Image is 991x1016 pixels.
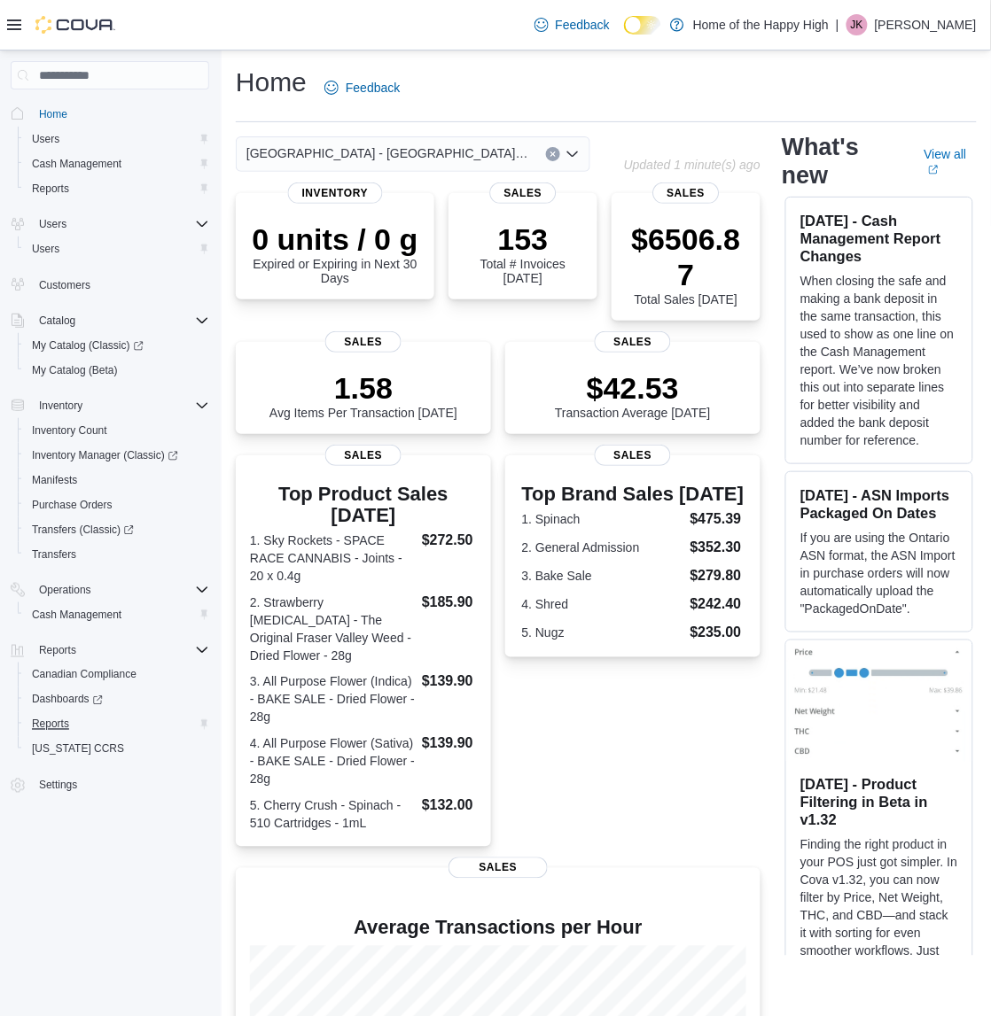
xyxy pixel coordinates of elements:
a: Reports [25,714,76,735]
span: My Catalog (Beta) [25,360,209,381]
a: Manifests [25,469,84,491]
span: Manifests [25,469,209,491]
dd: $475.39 [691,508,745,530]
dd: $235.00 [691,622,745,643]
nav: Complex example [11,93,209,844]
span: Reports [25,178,209,199]
span: [GEOGRAPHIC_DATA] - [GEOGRAPHIC_DATA] - Fire & Flower [246,143,528,164]
button: Users [18,127,216,151]
button: Users [4,212,216,237]
input: Dark Mode [624,16,661,35]
dt: 5. Nugz [522,624,683,641]
dd: $139.90 [422,733,477,755]
span: Cash Management [32,157,121,171]
span: My Catalog (Classic) [32,338,144,353]
a: Settings [32,775,84,796]
a: Feedback [527,7,617,43]
span: Purchase Orders [32,498,113,512]
p: $42.53 [555,370,711,406]
div: Expired or Expiring in Next 30 Days [250,221,420,285]
a: Inventory Manager (Classic) [18,443,216,468]
span: Purchase Orders [25,494,209,516]
h3: [DATE] - Product Filtering in Beta in v1.32 [800,776,958,829]
span: Transfers (Classic) [25,519,209,540]
a: Transfers [25,544,83,565]
span: Inventory [288,182,383,204]
span: Reports [32,182,69,196]
a: Canadian Compliance [25,664,144,686]
span: Catalog [39,314,75,328]
button: Settings [4,772,216,798]
a: Reports [25,178,76,199]
a: Purchase Orders [25,494,120,516]
p: If you are using the Ontario ASN format, the ASN Import in purchase orders will now automatically... [800,529,958,617]
h4: Average Transactions per Hour [250,918,746,939]
a: Inventory Count [25,420,114,441]
button: Cash Management [18,151,216,176]
span: JK [851,14,863,35]
span: Customers [32,274,209,296]
span: Inventory Count [32,423,107,438]
button: Clear input [546,147,560,161]
dd: $185.90 [422,592,477,613]
p: [PERSON_NAME] [875,14,977,35]
button: Reports [4,638,216,663]
dt: 2. General Admission [522,539,683,556]
button: Users [32,213,74,235]
span: Users [25,238,209,260]
p: 1.58 [269,370,457,406]
span: Operations [32,579,209,601]
button: Canadian Compliance [18,663,216,687]
a: [US_STATE] CCRS [25,739,131,760]
span: Transfers [25,544,209,565]
button: My Catalog (Beta) [18,358,216,383]
span: Customers [39,278,90,292]
span: Dashboards [25,689,209,710]
button: Inventory [4,393,216,418]
h3: [DATE] - ASN Imports Packaged On Dates [800,486,958,522]
dd: $279.80 [691,565,745,586]
span: Reports [39,643,76,657]
div: Total Sales [DATE] [626,221,746,306]
button: Transfers [18,542,216,567]
button: Operations [4,578,216,602]
span: Washington CCRS [25,739,209,760]
button: Reports [18,712,216,737]
span: Feedback [556,16,610,34]
button: Reports [18,176,216,201]
a: View allExternal link [925,147,977,175]
button: Home [4,100,216,126]
span: Cash Management [32,608,121,622]
span: Sales [325,445,402,466]
a: My Catalog (Classic) [18,333,216,358]
p: Updated 1 minute(s) ago [624,158,761,172]
button: Customers [4,272,216,298]
dd: $272.50 [422,530,477,551]
dd: $132.00 [422,795,477,817]
dt: 5. Cherry Crush - Spinach - 510 Cartridges - 1mL [250,797,415,833]
button: Cash Management [18,602,216,627]
p: When closing the safe and making a bank deposit in the same transaction, this used to show as one... [800,272,958,449]
span: Inventory Manager (Classic) [25,445,209,466]
dd: $139.90 [422,671,477,693]
span: Inventory [32,395,209,416]
a: Home [32,104,74,125]
p: 153 [463,221,583,257]
span: Canadian Compliance [32,668,137,682]
dt: 4. Shred [522,595,683,613]
p: Home of the Happy High [693,14,829,35]
span: Reports [32,640,209,661]
h3: Top Product Sales [DATE] [250,484,477,526]
span: Home [32,102,209,124]
span: Sales [325,331,402,353]
span: [US_STATE] CCRS [32,742,124,756]
a: Inventory Manager (Classic) [25,445,185,466]
h3: [DATE] - Cash Management Report Changes [800,212,958,265]
span: Users [32,132,59,146]
dt: 1. Sky Rockets - SPACE RACE CANNABIS - Joints - 20 x 0.4g [250,531,415,585]
span: Home [39,107,67,121]
a: Customers [32,275,98,296]
button: [US_STATE] CCRS [18,737,216,762]
span: My Catalog (Classic) [25,335,209,356]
